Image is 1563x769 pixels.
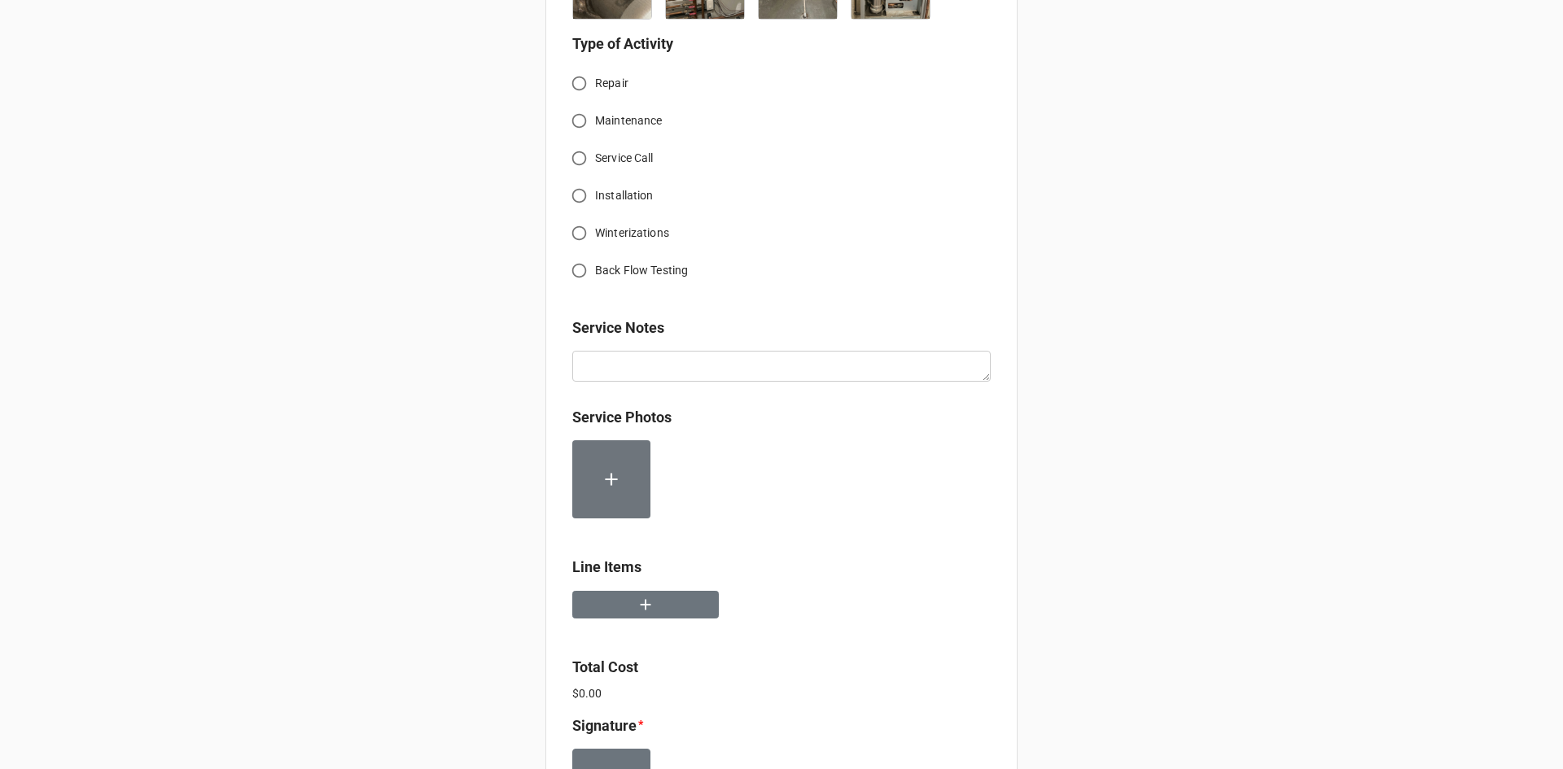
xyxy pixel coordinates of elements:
span: Maintenance [595,112,662,129]
b: Total Cost [572,658,638,675]
label: Service Photos [572,406,672,429]
label: Type of Activity [572,33,673,55]
span: Winterizations [595,225,669,242]
span: Back Flow Testing [595,262,688,279]
label: Service Notes [572,317,664,339]
span: Repair [595,75,628,92]
label: Signature [572,714,637,737]
label: Line Items [572,556,641,579]
span: Service Call [595,150,654,167]
p: $0.00 [572,685,991,701]
span: Installation [595,187,654,204]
